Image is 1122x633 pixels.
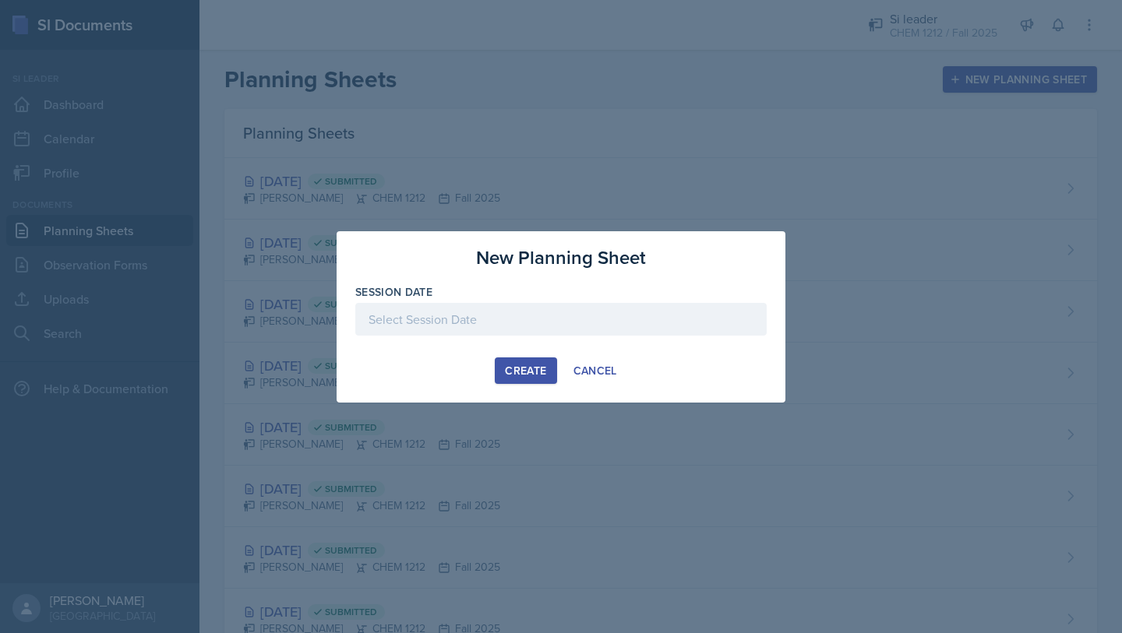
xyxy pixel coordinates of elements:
[476,244,646,272] h3: New Planning Sheet
[505,364,546,377] div: Create
[573,364,617,377] div: Cancel
[495,357,556,384] button: Create
[563,357,627,384] button: Cancel
[355,284,432,300] label: Session Date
